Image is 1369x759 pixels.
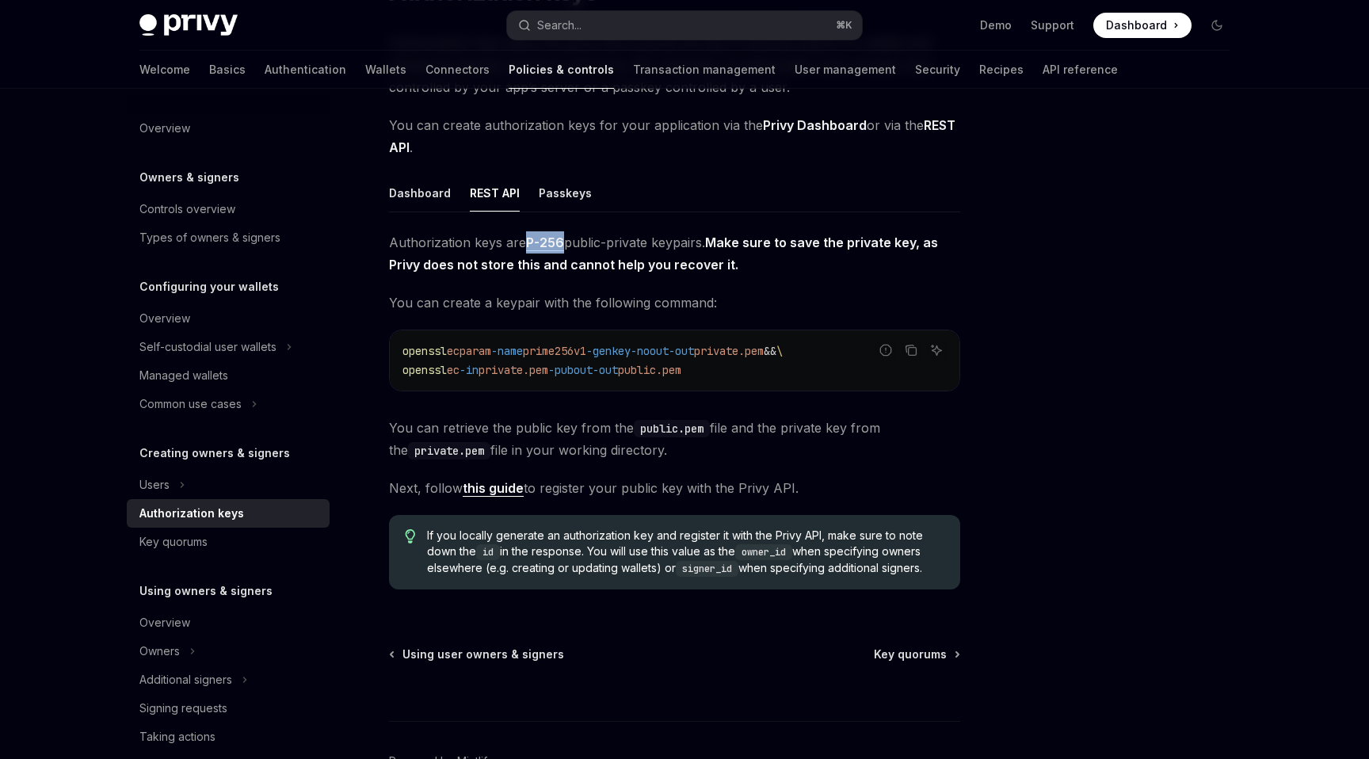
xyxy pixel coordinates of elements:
[127,195,330,223] a: Controls overview
[875,340,896,360] button: Report incorrect code
[127,694,330,723] a: Signing requests
[139,228,280,247] div: Types of owners & signers
[405,529,416,544] svg: Tip
[479,363,548,377] span: private.pem
[139,168,239,187] h5: Owners & signers
[389,114,960,158] span: You can create authorization keys for your application via the or via the .
[980,17,1012,33] a: Demo
[523,344,586,358] span: prime256v1
[139,504,244,523] div: Authorization keys
[593,363,618,377] span: -out
[735,544,792,560] code: owner_id
[139,727,215,746] div: Taking actions
[139,670,232,689] div: Additional signers
[139,642,180,661] div: Owners
[470,174,520,212] div: REST API
[526,235,564,251] a: P-256
[1204,13,1230,38] button: Toggle dark mode
[979,51,1024,89] a: Recipes
[127,637,330,666] button: Toggle Owners section
[1043,51,1118,89] a: API reference
[874,646,959,662] a: Key quorums
[1031,17,1074,33] a: Support
[127,723,330,751] a: Taking actions
[427,528,944,577] span: If you locally generate an authorization key and register it with the Privy API, make sure to not...
[1093,13,1192,38] a: Dashboard
[618,363,681,377] span: public.pem
[631,344,669,358] span: -noout
[127,304,330,333] a: Overview
[776,344,783,358] span: \
[463,480,524,497] a: this guide
[548,363,593,377] span: -pubout
[537,16,582,35] div: Search...
[507,11,862,40] button: Open search
[1106,17,1167,33] span: Dashboard
[669,344,694,358] span: -out
[127,361,330,390] a: Managed wallets
[539,174,592,212] div: Passkeys
[139,475,170,494] div: Users
[874,646,947,662] span: Key quorums
[127,333,330,361] button: Toggle Self-custodial user wallets section
[676,561,738,577] code: signer_id
[139,51,190,89] a: Welcome
[763,117,867,133] strong: Privy Dashboard
[408,442,490,460] code: private.pem
[139,119,190,138] div: Overview
[391,646,564,662] a: Using user owners & signers
[901,340,921,360] button: Copy the contents from the code block
[127,114,330,143] a: Overview
[764,344,776,358] span: &&
[139,613,190,632] div: Overview
[127,499,330,528] a: Authorization keys
[209,51,246,89] a: Basics
[447,344,491,358] span: ecparam
[127,528,330,556] a: Key quorums
[139,532,208,551] div: Key quorums
[139,582,273,601] h5: Using owners & signers
[634,420,710,437] code: public.pem
[915,51,960,89] a: Security
[491,344,523,358] span: -name
[127,608,330,637] a: Overview
[509,51,614,89] a: Policies & controls
[265,51,346,89] a: Authentication
[402,363,447,377] span: openssl
[139,444,290,463] h5: Creating owners & signers
[139,366,228,385] div: Managed wallets
[425,51,490,89] a: Connectors
[460,363,479,377] span: -in
[127,666,330,694] button: Toggle Additional signers section
[402,344,447,358] span: openssl
[139,14,238,36] img: dark logo
[389,417,960,461] span: You can retrieve the public key from the file and the private key from the file in your working d...
[127,471,330,499] button: Toggle Users section
[139,395,242,414] div: Common use cases
[389,231,960,276] span: Authorization keys are public-private keypairs.
[447,363,460,377] span: ec
[389,292,960,314] span: You can create a keypair with the following command:
[139,338,276,357] div: Self-custodial user wallets
[836,19,852,32] span: ⌘ K
[127,223,330,252] a: Types of owners & signers
[127,390,330,418] button: Toggle Common use cases section
[476,544,500,560] code: id
[139,309,190,328] div: Overview
[795,51,896,89] a: User management
[139,699,227,718] div: Signing requests
[633,51,776,89] a: Transaction management
[586,344,631,358] span: -genkey
[139,200,235,219] div: Controls overview
[389,477,960,499] span: Next, follow to register your public key with the Privy API.
[365,51,406,89] a: Wallets
[402,646,564,662] span: Using user owners & signers
[926,340,947,360] button: Ask AI
[139,277,279,296] h5: Configuring your wallets
[694,344,764,358] span: private.pem
[389,174,451,212] div: Dashboard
